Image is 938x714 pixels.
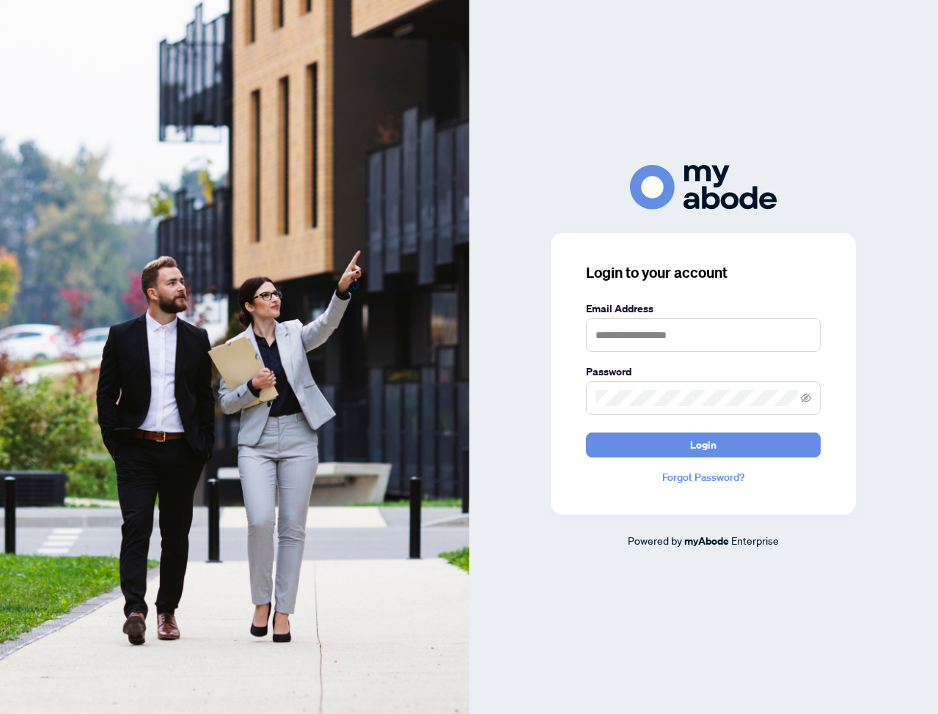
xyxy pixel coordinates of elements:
button: Login [586,433,821,457]
img: ma-logo [630,165,777,210]
span: Login [690,433,717,457]
span: Enterprise [731,534,779,547]
h3: Login to your account [586,262,821,283]
a: myAbode [684,533,729,549]
label: Password [586,364,821,380]
label: Email Address [586,301,821,317]
span: eye-invisible [801,393,811,403]
span: Powered by [628,534,682,547]
a: Forgot Password? [586,469,821,485]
